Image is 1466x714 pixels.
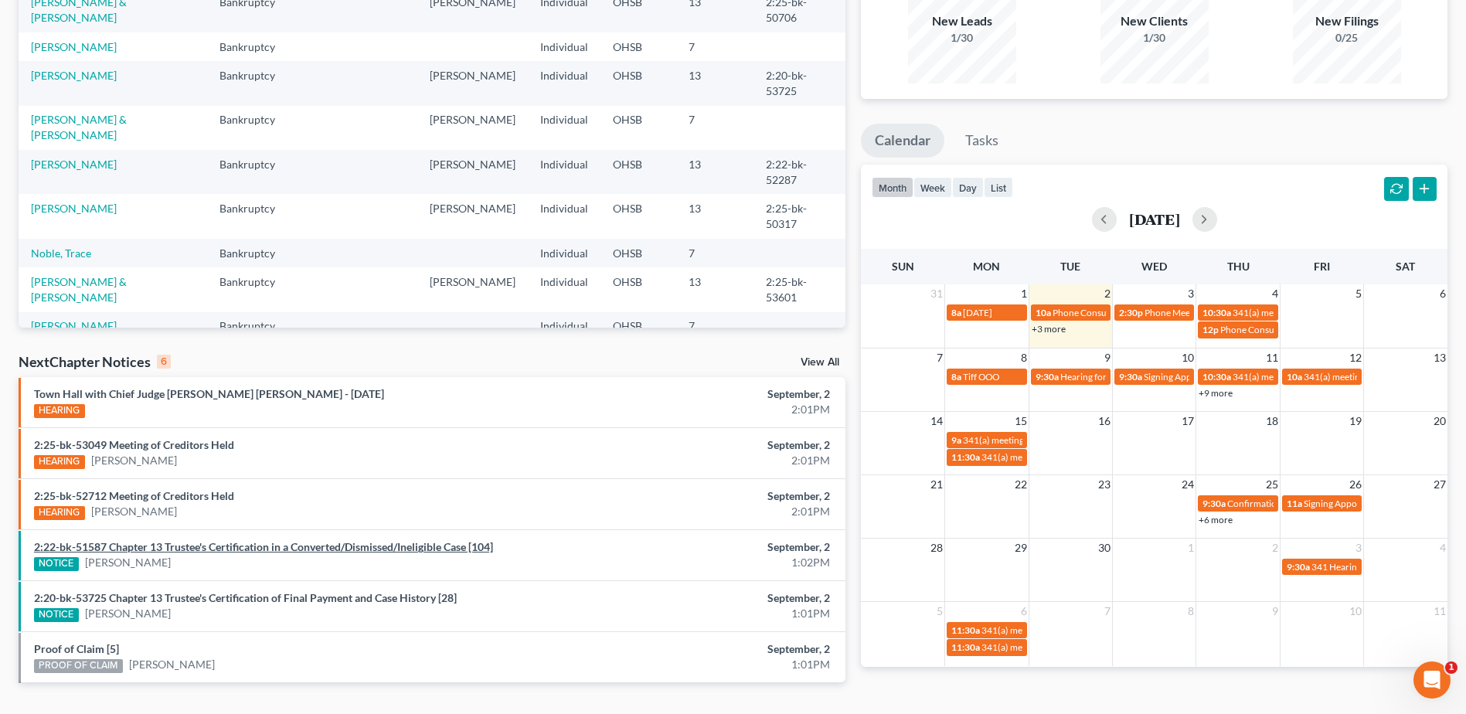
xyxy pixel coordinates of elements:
[1348,348,1363,367] span: 12
[575,437,830,453] div: September, 2
[1103,602,1112,620] span: 7
[34,489,234,502] a: 2:25-bk-52712 Meeting of Creditors Held
[1186,284,1196,303] span: 3
[1186,602,1196,620] span: 8
[1202,371,1231,382] span: 10:30a
[753,150,845,194] td: 2:22-bk-52287
[575,657,830,672] div: 1:01PM
[935,348,944,367] span: 7
[1202,324,1219,335] span: 12p
[1413,661,1451,699] iframe: Intercom live chat
[1432,602,1447,620] span: 11
[676,239,753,267] td: 7
[1293,30,1401,46] div: 0/25
[1013,412,1029,430] span: 15
[34,404,85,418] div: HEARING
[91,504,177,519] a: [PERSON_NAME]
[1199,514,1233,525] a: +6 more
[207,239,304,267] td: Bankruptcy
[676,150,753,194] td: 13
[1053,307,1212,318] span: Phone Consultation - [PERSON_NAME]
[417,106,528,150] td: [PERSON_NAME]
[951,371,961,382] span: 8a
[1097,475,1112,494] span: 23
[417,267,528,311] td: [PERSON_NAME]
[1097,539,1112,557] span: 30
[963,434,1112,446] span: 341(a) meeting for [PERSON_NAME]
[984,177,1013,198] button: list
[1432,348,1447,367] span: 13
[600,32,676,61] td: OHSB
[1100,30,1209,46] div: 1/30
[1287,371,1302,382] span: 10a
[676,312,753,341] td: 7
[85,606,171,621] a: [PERSON_NAME]
[973,260,1000,273] span: Mon
[1019,284,1029,303] span: 1
[34,455,85,469] div: HEARING
[600,267,676,311] td: OHSB
[676,194,753,238] td: 13
[1180,348,1196,367] span: 10
[528,239,600,267] td: Individual
[34,387,384,400] a: Town Hall with Chief Judge [PERSON_NAME] [PERSON_NAME] - [DATE]
[1145,307,1206,318] span: Phone Meeting
[1060,371,1263,382] span: Hearing for [PERSON_NAME] & [PERSON_NAME]
[207,312,304,341] td: Bankruptcy
[600,194,676,238] td: OHSB
[575,539,830,555] div: September, 2
[952,177,984,198] button: day
[91,453,177,468] a: [PERSON_NAME]
[676,106,753,150] td: 7
[1019,602,1029,620] span: 6
[31,158,117,171] a: [PERSON_NAME]
[908,12,1016,30] div: New Leads
[1432,412,1447,430] span: 20
[1438,284,1447,303] span: 6
[34,659,123,673] div: PROOF OF CLAIM
[1432,475,1447,494] span: 27
[528,32,600,61] td: Individual
[207,32,304,61] td: Bankruptcy
[600,150,676,194] td: OHSB
[872,177,913,198] button: month
[1119,307,1143,318] span: 2:30p
[207,106,304,150] td: Bankruptcy
[1036,307,1051,318] span: 10a
[1097,412,1112,430] span: 16
[892,260,914,273] span: Sun
[1348,475,1363,494] span: 26
[575,641,830,657] div: September, 2
[575,488,830,504] div: September, 2
[34,438,234,451] a: 2:25-bk-53049 Meeting of Creditors Held
[600,61,676,105] td: OHSB
[1304,371,1453,382] span: 341(a) meeting for [PERSON_NAME]
[1103,284,1112,303] span: 2
[1264,348,1280,367] span: 11
[1032,323,1066,335] a: +3 more
[1186,539,1196,557] span: 1
[417,194,528,238] td: [PERSON_NAME]
[1396,260,1415,273] span: Sat
[951,124,1012,158] a: Tasks
[1220,324,1379,335] span: Phone Consultation - [PERSON_NAME]
[129,657,215,672] a: [PERSON_NAME]
[676,267,753,311] td: 13
[951,307,961,318] span: 8a
[963,371,999,382] span: Tiff OOO
[31,246,91,260] a: Noble, Trace
[1013,475,1029,494] span: 22
[1264,412,1280,430] span: 18
[963,307,992,318] span: [DATE]
[207,267,304,311] td: Bankruptcy
[1227,260,1250,273] span: Thu
[207,194,304,238] td: Bankruptcy
[600,106,676,150] td: OHSB
[1141,260,1167,273] span: Wed
[801,357,839,368] a: View All
[1270,602,1280,620] span: 9
[34,557,79,571] div: NOTICE
[1103,348,1112,367] span: 9
[951,641,980,653] span: 11:30a
[1129,211,1180,227] h2: [DATE]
